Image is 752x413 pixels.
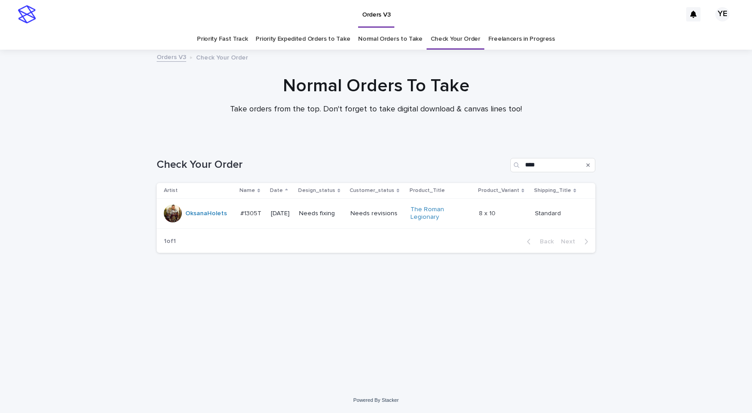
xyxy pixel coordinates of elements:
[197,105,555,115] p: Take orders from the top. Don't forget to take digital download & canvas lines too!
[535,208,563,217] p: Standard
[410,206,466,221] a: The Roman Legionary
[350,186,394,196] p: Customer_status
[510,158,595,172] input: Search
[256,29,350,50] a: Priority Expedited Orders to Take
[185,210,227,217] a: OksanaHolets
[561,238,581,245] span: Next
[534,186,571,196] p: Shipping_Title
[157,158,507,171] h1: Check Your Order
[298,186,335,196] p: Design_status
[271,210,292,217] p: [DATE]
[557,238,595,246] button: Next
[534,238,554,245] span: Back
[479,208,497,217] p: 8 x 10
[164,186,178,196] p: Artist
[157,230,183,252] p: 1 of 1
[715,7,730,21] div: YE
[431,29,480,50] a: Check Your Order
[478,186,519,196] p: Product_Variant
[488,29,555,50] a: Freelancers in Progress
[18,5,36,23] img: stacker-logo-s-only.png
[157,75,595,97] h1: Normal Orders To Take
[350,210,403,217] p: Needs revisions
[239,186,255,196] p: Name
[157,51,186,62] a: Orders V3
[358,29,423,50] a: Normal Orders to Take
[196,52,248,62] p: Check Your Order
[353,397,398,403] a: Powered By Stacker
[157,199,595,229] tr: OksanaHolets #1305T#1305T [DATE]Needs fixingNeeds revisionsThe Roman Legionary 8 x 108 x 10 Stand...
[520,238,557,246] button: Back
[410,186,445,196] p: Product_Title
[197,29,248,50] a: Priority Fast Track
[240,208,263,217] p: #1305T
[270,186,283,196] p: Date
[299,210,343,217] p: Needs fixing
